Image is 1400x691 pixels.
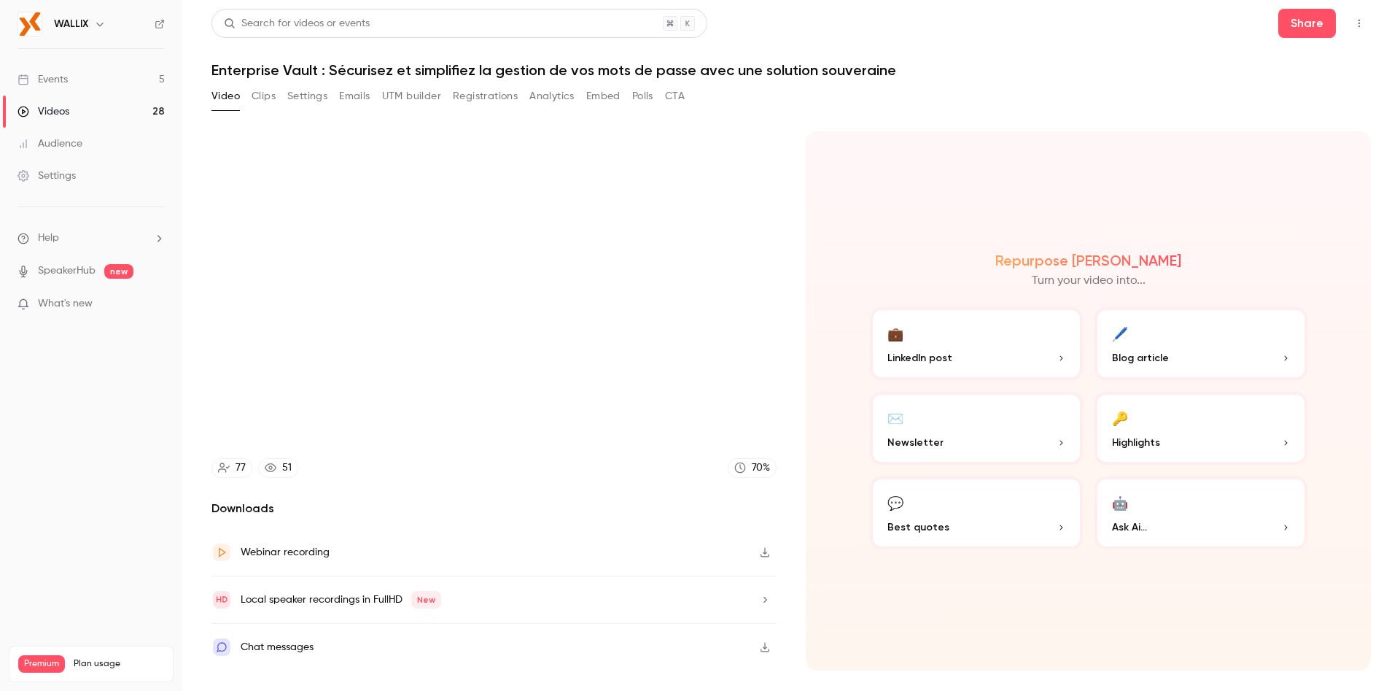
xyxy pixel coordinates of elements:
[887,491,903,514] div: 💬
[339,85,370,108] button: Emails
[38,263,96,279] a: SpeakerHub
[282,460,292,476] div: 51
[870,476,1083,549] button: 💬Best quotes
[147,298,165,311] iframe: Noticeable Trigger
[887,350,952,366] span: LinkedIn post
[995,252,1181,269] h2: Repurpose [PERSON_NAME]
[887,520,949,535] span: Best quotes
[18,655,65,673] span: Premium
[38,231,59,246] span: Help
[632,85,653,108] button: Polls
[752,460,770,476] div: 70 %
[18,12,42,36] img: WALLIX
[17,104,69,119] div: Videos
[224,16,370,31] div: Search for videos or events
[870,392,1083,465] button: ✉️Newsletter
[1278,9,1336,38] button: Share
[1347,12,1371,35] button: Top Bar Actions
[1112,350,1169,366] span: Blog article
[728,458,777,478] a: 70%
[887,435,944,450] span: Newsletter
[241,638,314,656] div: Chat messages
[211,85,240,108] button: Video
[241,544,330,561] div: Webinar recording
[453,85,518,108] button: Registrations
[236,460,246,476] div: 77
[17,231,165,246] li: help-dropdown-opener
[211,61,1371,79] h1: Enterprise Vault : Sécurisez et simplifiez la gestion de vos mots de passe avec une solution souv...
[1112,520,1147,535] span: Ask Ai...
[1112,435,1160,450] span: Highlights
[258,458,298,478] a: 51
[887,322,903,344] div: 💼
[586,85,621,108] button: Embed
[529,85,575,108] button: Analytics
[74,658,164,670] span: Plan usage
[665,85,685,108] button: CTA
[1094,392,1307,465] button: 🔑Highlights
[1112,322,1128,344] div: 🖊️
[382,85,441,108] button: UTM builder
[887,406,903,429] div: ✉️
[252,85,276,108] button: Clips
[870,307,1083,380] button: 💼LinkedIn post
[241,591,441,609] div: Local speaker recordings in FullHD
[1112,406,1128,429] div: 🔑
[38,296,93,312] span: What's new
[287,85,327,108] button: Settings
[17,72,68,87] div: Events
[104,264,133,279] span: new
[17,169,76,183] div: Settings
[1094,307,1307,380] button: 🖊️Blog article
[1032,272,1146,290] p: Turn your video into...
[211,500,777,517] h2: Downloads
[1112,491,1128,514] div: 🤖
[211,458,252,478] a: 77
[54,17,88,31] h6: WALLIX
[1094,476,1307,549] button: 🤖Ask Ai...
[17,136,82,151] div: Audience
[411,591,441,609] span: New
